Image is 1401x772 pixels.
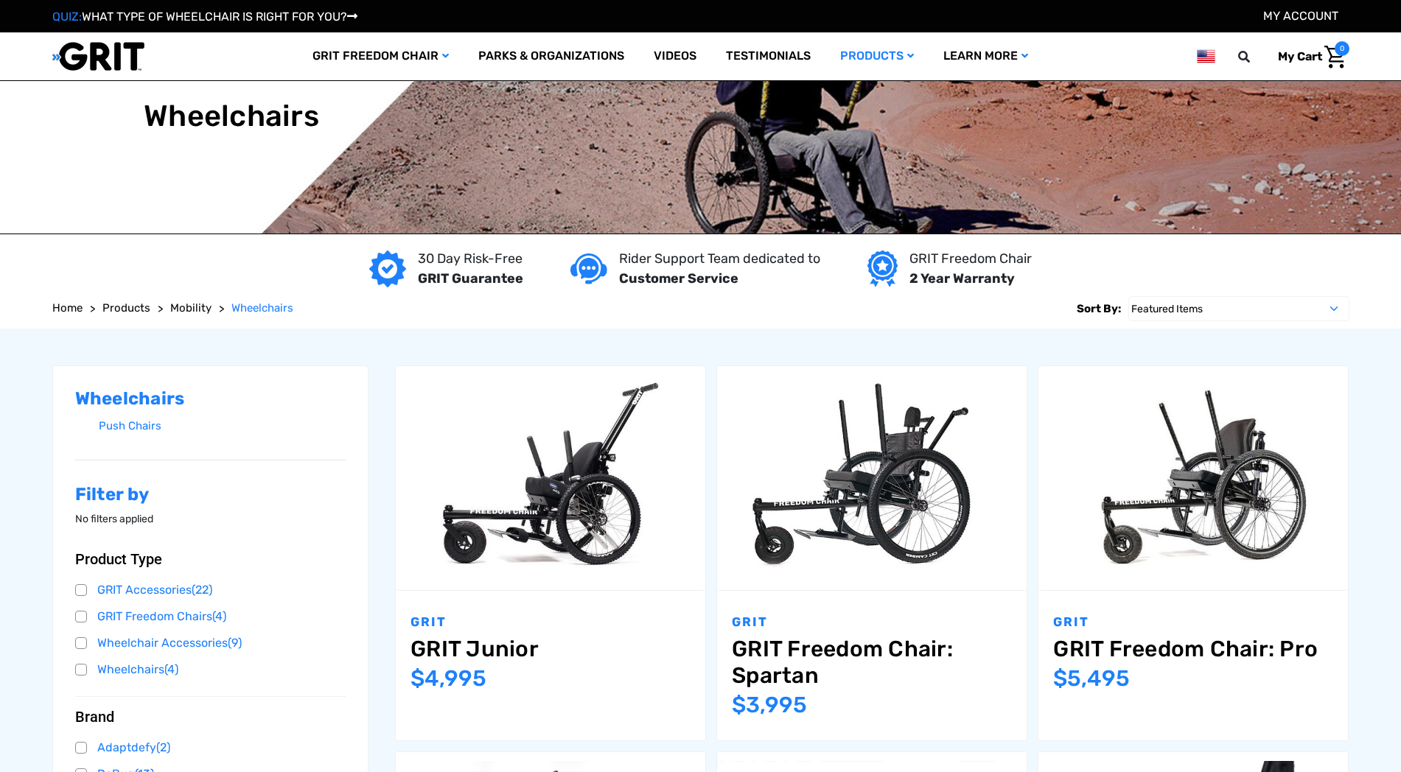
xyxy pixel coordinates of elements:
[52,41,144,71] img: GRIT All-Terrain Wheelchair and Mobility Equipment
[75,484,346,505] h2: Filter by
[410,636,691,662] a: GRIT Junior,$4,995.00
[396,366,705,591] a: GRIT Junior,$4,995.00
[1197,47,1215,66] img: us.png
[464,32,639,80] a: Parks & Organizations
[1324,46,1346,69] img: Cart
[1278,49,1322,63] span: My Cart
[1245,41,1267,72] input: Search
[732,613,1012,632] p: GRIT
[75,388,346,410] h2: Wheelchairs
[170,301,212,315] span: Mobility
[1053,636,1333,662] a: GRIT Freedom Chair: Pro,$5,495.00
[231,301,293,315] span: Wheelchairs
[75,708,114,726] span: Brand
[410,665,486,692] span: $4,995
[1077,296,1121,321] label: Sort By:
[164,662,178,676] span: (4)
[99,415,346,437] a: Push Chairs
[192,583,212,597] span: (22)
[75,606,346,628] a: GRIT Freedom Chairs(4)
[75,511,346,527] p: No filters applied
[867,250,898,287] img: Year warranty
[156,740,170,754] span: (2)
[732,692,807,718] span: $3,995
[570,253,607,284] img: Customer service
[52,301,83,315] span: Home
[75,659,346,681] a: Wheelchairs(4)
[212,609,226,623] span: (4)
[410,613,691,632] p: GRIT
[909,270,1015,287] strong: 2 Year Warranty
[75,708,346,726] button: Brand
[717,375,1027,581] img: GRIT Freedom Chair: Spartan
[1335,41,1349,56] span: 0
[75,579,346,601] a: GRIT Accessories(22)
[1053,665,1130,692] span: $5,495
[52,10,82,24] span: QUIZ:
[639,32,711,80] a: Videos
[1053,613,1333,632] p: GRIT
[231,300,293,317] a: Wheelchairs
[52,300,83,317] a: Home
[75,550,346,568] button: Product Type
[1038,375,1348,581] img: GRIT Freedom Chair Pro: the Pro model shown including contoured Invacare Matrx seatback, Spinergy...
[52,10,357,24] a: QUIZ:WHAT TYPE OF WHEELCHAIR IS RIGHT FOR YOU?
[929,32,1043,80] a: Learn More
[75,632,346,654] a: Wheelchair Accessories(9)
[619,270,738,287] strong: Customer Service
[75,550,162,568] span: Product Type
[732,636,1012,689] a: GRIT Freedom Chair: Spartan,$3,995.00
[418,270,523,287] strong: GRIT Guarantee
[369,250,406,287] img: GRIT Guarantee
[717,366,1027,591] a: GRIT Freedom Chair: Spartan,$3,995.00
[1263,9,1338,23] a: Account
[1267,41,1349,72] a: Cart with 0 items
[75,737,346,759] a: Adaptdefy(2)
[909,249,1032,269] p: GRIT Freedom Chair
[102,301,150,315] span: Products
[102,300,150,317] a: Products
[619,249,820,269] p: Rider Support Team dedicated to
[711,32,825,80] a: Testimonials
[825,32,929,80] a: Products
[144,99,319,134] h1: Wheelchairs
[1038,366,1348,591] a: GRIT Freedom Chair: Pro,$5,495.00
[170,300,212,317] a: Mobility
[396,375,705,581] img: GRIT Junior: GRIT Freedom Chair all terrain wheelchair engineered specifically for kids
[228,636,242,650] span: (9)
[298,32,464,80] a: GRIT Freedom Chair
[418,249,523,269] p: 30 Day Risk-Free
